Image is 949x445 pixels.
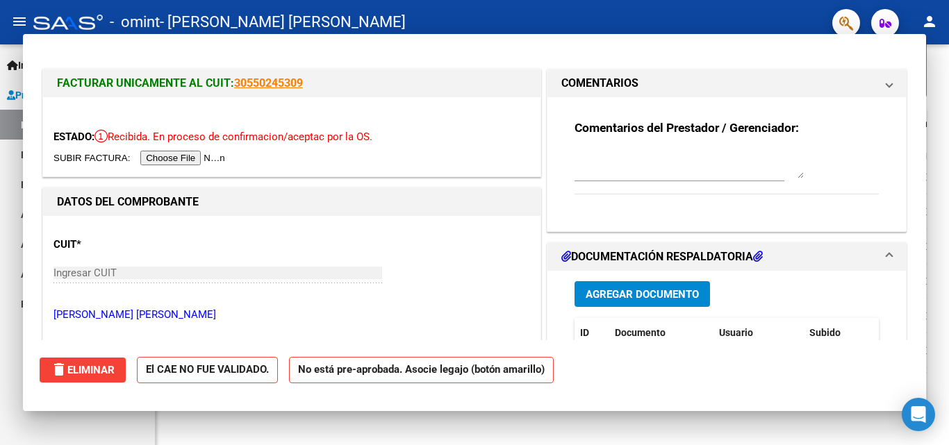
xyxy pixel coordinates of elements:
div: Open Intercom Messenger [902,398,935,431]
span: FACTURAR UNICAMENTE AL CUIT: [57,76,234,90]
span: Eliminar [51,364,115,376]
a: 30550245309 [234,76,303,90]
p: [PERSON_NAME] [PERSON_NAME] [53,307,530,323]
button: Eliminar [40,358,126,383]
span: Subido [809,327,841,338]
datatable-header-cell: Usuario [713,318,804,348]
span: Usuario [719,327,753,338]
mat-icon: delete [51,361,67,378]
mat-expansion-panel-header: COMENTARIOS [547,69,906,97]
span: Inicio [7,58,42,73]
span: Recibida. En proceso de confirmacion/aceptac por la OS. [94,131,372,143]
span: - omint [110,7,160,37]
mat-icon: menu [11,13,28,30]
span: - [PERSON_NAME] [PERSON_NAME] [160,7,406,37]
strong: Comentarios del Prestador / Gerenciador: [575,121,799,135]
div: COMENTARIOS [547,97,906,231]
strong: El CAE NO FUE VALIDADO. [137,357,278,384]
datatable-header-cell: Subido [804,318,873,348]
h1: DOCUMENTACIÓN RESPALDATORIA [561,249,763,265]
h1: COMENTARIOS [561,75,638,92]
p: CUIT [53,237,197,253]
span: ID [580,327,589,338]
span: Agregar Documento [586,288,699,301]
mat-expansion-panel-header: DOCUMENTACIÓN RESPALDATORIA [547,243,906,271]
datatable-header-cell: Documento [609,318,713,348]
span: ESTADO: [53,131,94,143]
datatable-header-cell: ID [575,318,609,348]
strong: DATOS DEL COMPROBANTE [57,195,199,208]
span: Documento [615,327,666,338]
button: Agregar Documento [575,281,710,307]
datatable-header-cell: Acción [873,318,943,348]
mat-icon: person [921,13,938,30]
span: Prestadores / Proveedores [7,87,133,103]
strong: No está pre-aprobada. Asocie legajo (botón amarillo) [289,357,554,384]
